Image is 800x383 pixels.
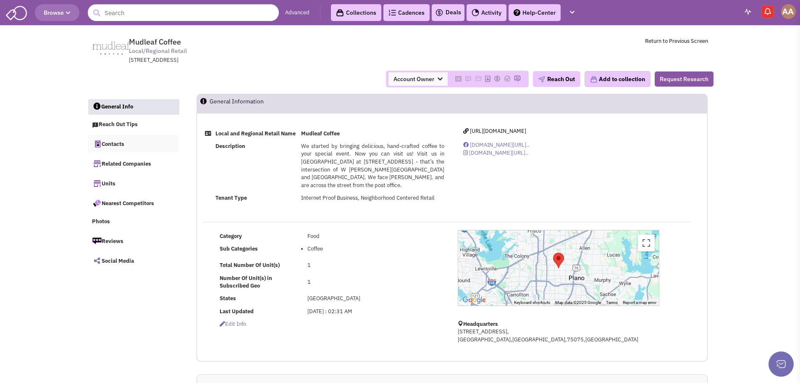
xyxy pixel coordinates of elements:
[470,141,530,148] span: [DOMAIN_NAME][URL]..
[623,300,656,305] a: Report a map error
[435,8,461,18] a: Deals
[301,130,340,137] b: Mudleaf Coffee
[465,75,472,82] img: Please add to your accounts
[645,37,708,45] a: Return to Previous Screen
[305,259,446,272] td: 1
[460,295,488,306] a: Open this area in Google Maps (opens a new window)
[463,149,529,156] a: [DOMAIN_NAME][URL]..
[220,245,258,252] b: Sub Categories
[458,328,659,343] p: [STREET_ADDRESS], [GEOGRAPHIC_DATA],[GEOGRAPHIC_DATA],75075,[GEOGRAPHIC_DATA]
[210,94,312,113] h2: General Information
[606,300,618,305] a: Terms (opens in new tab)
[307,245,444,253] li: Coffee
[463,320,498,328] b: Headquarters
[388,72,448,86] span: Account Owner
[331,4,381,21] a: Collections
[88,232,179,250] a: Reviews
[129,56,348,64] div: [STREET_ADDRESS]
[220,232,242,240] b: Category
[305,293,446,305] td: [GEOGRAPHIC_DATA]
[383,4,430,21] a: Cadences
[470,127,526,135] span: [URL][DOMAIN_NAME]
[220,275,272,290] b: Number Of Unit(s) in Subscribed Geo
[88,117,179,133] a: Reach Out Tips
[463,141,530,148] a: [DOMAIN_NAME][URL]..
[215,194,247,201] b: Tenant Type
[388,10,396,16] img: Cadences_logo.png
[88,99,180,115] a: General Info
[88,252,179,269] a: Social Media
[509,4,561,21] a: Help-Center
[435,8,443,18] img: icon-deals.svg
[88,135,179,153] a: Contacts
[6,4,27,20] img: SmartAdmin
[533,71,580,87] button: Reach Out
[305,272,446,293] td: 1
[781,4,796,19] img: Abe Arteaga
[305,230,446,243] td: Food
[514,9,520,16] img: help.png
[88,174,179,192] a: Units
[44,9,71,16] span: Browse
[220,295,236,302] b: States
[129,47,187,55] span: Local/Regional Retail
[285,9,310,17] a: Advanced
[463,127,526,135] a: [URL][DOMAIN_NAME]
[553,253,564,268] div: Mudleaf Coffee
[220,261,280,269] b: Total Number Of Unit(s)
[638,235,655,251] button: Toggle fullscreen view
[88,155,179,172] a: Related Companies
[585,71,650,87] button: Add to collection
[215,130,296,137] b: Local and Regional Retail Name
[35,4,79,21] button: Browse
[129,37,181,47] span: Mudleaf Coffee
[514,300,550,306] button: Keyboard shortcuts
[472,9,479,16] img: Activity.png
[475,75,482,82] img: Please add to your accounts
[469,149,529,156] span: [DOMAIN_NAME][URL]..
[336,9,344,17] img: icon-collection-lavender-black.svg
[494,75,501,82] img: Please add to your accounts
[305,305,446,318] td: [DATE] : 02:31 AM
[538,76,545,83] img: plane.png
[504,75,511,82] img: Please add to your accounts
[88,194,179,212] a: Nearest Competitors
[514,75,521,82] img: Please add to your accounts
[88,4,279,21] input: Search
[301,143,444,189] span: We started by bringing delicious, hand-crafted coffee to your special event. Now you can visit us...
[467,4,506,21] a: Activity
[460,295,488,306] img: Google
[88,214,179,230] a: Photos
[220,320,246,328] span: Edit info
[215,143,245,150] b: Description
[655,71,713,87] button: Request Research
[220,308,254,315] b: Last Updated
[299,192,447,204] td: Internet Proof Business, Neighborhood Centered Retail
[555,300,601,305] span: Map data ©2025 Google
[590,76,598,83] img: icon-collection-lavender.png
